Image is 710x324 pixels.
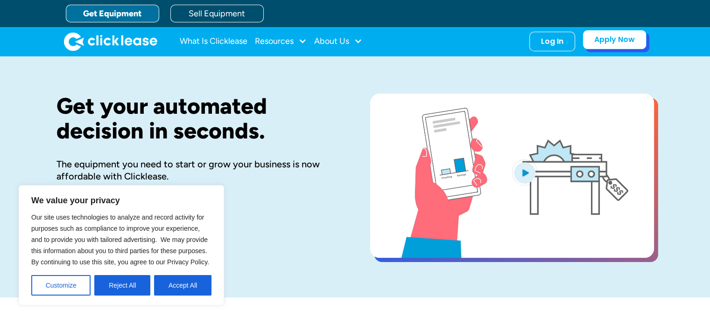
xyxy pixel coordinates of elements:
a: What Is Clicklease [180,32,247,51]
img: Blue play button logo on a light blue circular background [512,159,537,186]
a: Apply Now [583,30,647,49]
a: open lightbox [370,94,654,258]
div: Resources [255,32,307,51]
img: Clicklease logo [64,32,157,51]
span: Our site uses technologies to analyze and record activity for purposes such as compliance to impr... [31,214,209,266]
a: Get Equipment [66,5,159,22]
button: Accept All [154,275,211,296]
h1: Get your automated decision in seconds. [56,94,340,143]
div: Log In [541,37,563,46]
button: Reject All [94,275,150,296]
a: Sell Equipment [170,5,264,22]
div: We value your privacy [19,185,224,305]
a: home [64,32,157,51]
button: Customize [31,275,91,296]
div: About Us [314,32,362,51]
p: We value your privacy [31,195,211,206]
div: The equipment you need to start or grow your business is now affordable with Clicklease. [56,158,340,182]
